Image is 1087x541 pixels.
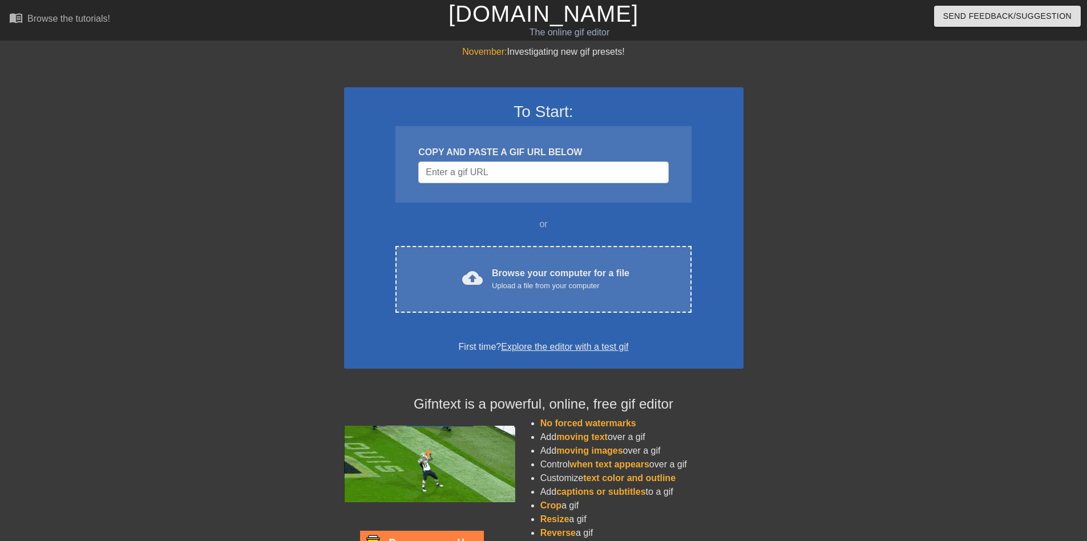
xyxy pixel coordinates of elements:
[462,268,483,288] span: cloud_upload
[368,26,771,39] div: The online gif editor
[418,146,668,159] div: COPY AND PASTE A GIF URL BELOW
[344,45,743,59] div: Investigating new gif presets!
[9,11,110,29] a: Browse the tutorials!
[540,430,743,444] li: Add over a gif
[556,432,608,442] span: moving text
[540,444,743,458] li: Add over a gif
[540,526,743,540] li: a gif
[492,280,629,292] div: Upload a file from your computer
[9,11,23,25] span: menu_book
[374,217,714,231] div: or
[359,102,729,122] h3: To Start:
[540,485,743,499] li: Add to a gif
[448,1,639,26] a: [DOMAIN_NAME]
[934,6,1081,27] button: Send Feedback/Suggestion
[540,458,743,471] li: Control over a gif
[556,446,623,455] span: moving images
[492,267,629,292] div: Browse your computer for a file
[27,14,110,23] div: Browse the tutorials!
[540,418,636,428] span: No forced watermarks
[418,162,668,183] input: Username
[344,426,515,502] img: football_small.gif
[501,342,628,352] a: Explore the editor with a test gif
[583,473,676,483] span: text color and outline
[359,340,729,354] div: First time?
[540,499,743,512] li: a gif
[540,528,576,538] span: Reverse
[540,500,561,510] span: Crop
[462,47,507,56] span: November:
[540,471,743,485] li: Customize
[556,487,645,496] span: captions or subtitles
[540,512,743,526] li: a gif
[943,9,1072,23] span: Send Feedback/Suggestion
[569,459,649,469] span: when text appears
[540,514,569,524] span: Resize
[344,396,743,413] h4: Gifntext is a powerful, online, free gif editor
